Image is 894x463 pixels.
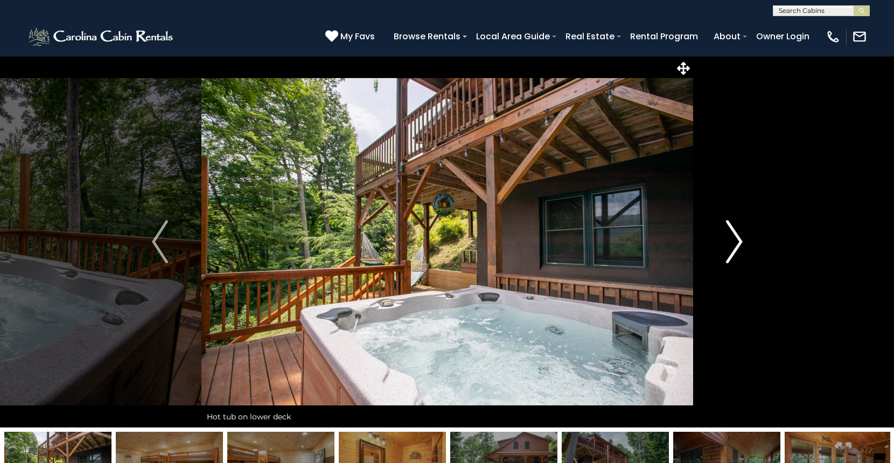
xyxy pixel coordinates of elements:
a: My Favs [325,30,378,44]
a: Local Area Guide [471,27,555,46]
img: mail-regular-white.png [852,29,867,44]
img: arrow [152,220,168,263]
img: White-1-2.png [27,26,176,47]
a: Real Estate [560,27,620,46]
a: Owner Login [751,27,815,46]
img: arrow [726,220,742,263]
span: My Favs [340,30,375,43]
button: Previous [119,56,201,427]
a: Rental Program [625,27,703,46]
a: About [708,27,746,46]
img: phone-regular-white.png [826,29,841,44]
a: Browse Rentals [388,27,466,46]
div: Hot tub on lower deck [201,406,693,427]
button: Next [693,56,776,427]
